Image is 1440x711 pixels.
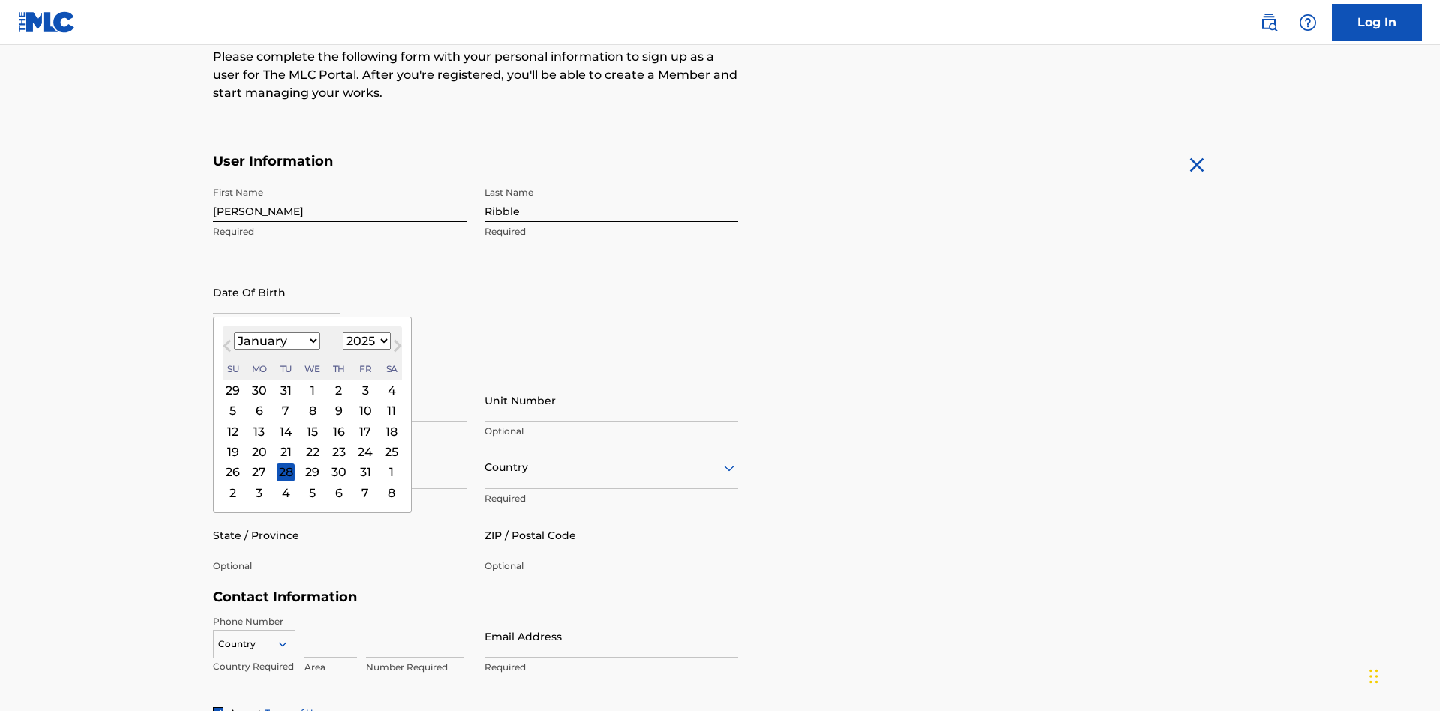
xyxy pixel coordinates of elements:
iframe: Chat Widget [1365,639,1440,711]
p: Optional [484,559,738,573]
div: Help [1293,7,1323,37]
img: help [1299,13,1317,31]
div: Choose Tuesday, January 7th, 2025 [277,402,295,420]
div: Choose Wednesday, January 22nd, 2025 [304,442,322,460]
div: Choose Thursday, January 2nd, 2025 [330,381,348,399]
div: Choose Thursday, January 9th, 2025 [330,402,348,420]
div: Choose Tuesday, December 31st, 2024 [277,381,295,399]
img: close [1185,153,1209,177]
div: Choose Sunday, December 29th, 2024 [224,381,242,399]
div: Choose Saturday, January 11th, 2025 [382,402,400,420]
div: Sunday [224,360,242,378]
div: Choose Monday, January 20th, 2025 [250,442,268,460]
p: Area [304,661,357,674]
div: Saturday [382,360,400,378]
p: Required [484,661,738,674]
div: Choose Friday, February 7th, 2025 [356,484,374,502]
div: Choose Friday, January 24th, 2025 [356,442,374,460]
h5: User Information [213,153,738,170]
p: Country Required [213,660,295,673]
div: Choose Monday, December 30th, 2024 [250,381,268,399]
div: Choose Friday, January 31st, 2025 [356,463,374,481]
h5: Contact Information [213,589,738,606]
h5: Personal Address [213,362,1227,379]
div: Choose Tuesday, January 21st, 2025 [277,442,295,460]
div: Choose Saturday, January 18th, 2025 [382,422,400,440]
p: Number Required [366,661,463,674]
div: Choose Sunday, February 2nd, 2025 [224,484,242,502]
div: Choose Monday, February 3rd, 2025 [250,484,268,502]
div: Choose Sunday, January 26th, 2025 [224,463,242,481]
img: MLC Logo [18,11,76,33]
div: Choose Tuesday, February 4th, 2025 [277,484,295,502]
div: Choose Saturday, February 1st, 2025 [382,463,400,481]
p: Required [484,492,738,505]
a: Log In [1332,4,1422,41]
div: Choose Wednesday, February 5th, 2025 [304,484,322,502]
img: search [1260,13,1278,31]
div: Choose Tuesday, January 28th, 2025 [277,463,295,481]
div: Month January, 2025 [223,380,402,503]
div: Choose Saturday, January 4th, 2025 [382,381,400,399]
div: Choose Wednesday, January 29th, 2025 [304,463,322,481]
div: Choose Thursday, January 23rd, 2025 [330,442,348,460]
div: Choose Thursday, January 30th, 2025 [330,463,348,481]
div: Choose Wednesday, January 8th, 2025 [304,402,322,420]
div: Monday [250,360,268,378]
div: Choose Sunday, January 12th, 2025 [224,422,242,440]
div: Wednesday [304,360,322,378]
div: Choose Friday, January 3rd, 2025 [356,381,374,399]
div: Choose Date [213,316,412,513]
p: Optional [484,424,738,438]
div: Choose Friday, January 10th, 2025 [356,402,374,420]
p: Optional [213,559,466,573]
p: Required [213,225,466,238]
div: Choose Saturday, February 8th, 2025 [382,484,400,502]
div: Tuesday [277,360,295,378]
div: Friday [356,360,374,378]
p: Required [484,225,738,238]
div: Drag [1369,654,1378,699]
div: Choose Wednesday, January 15th, 2025 [304,422,322,440]
div: Choose Saturday, January 25th, 2025 [382,442,400,460]
div: Thursday [330,360,348,378]
div: Choose Sunday, January 19th, 2025 [224,442,242,460]
a: Public Search [1254,7,1284,37]
button: Previous Month [215,337,239,361]
div: Choose Friday, January 17th, 2025 [356,422,374,440]
div: Choose Monday, January 13th, 2025 [250,422,268,440]
div: Choose Sunday, January 5th, 2025 [224,402,242,420]
p: Please complete the following form with your personal information to sign up as a user for The ML... [213,48,738,102]
button: Next Month [385,337,409,361]
div: Choose Thursday, February 6th, 2025 [330,484,348,502]
div: Choose Monday, January 27th, 2025 [250,463,268,481]
div: Choose Wednesday, January 1st, 2025 [304,381,322,399]
div: Choose Monday, January 6th, 2025 [250,402,268,420]
div: Choose Thursday, January 16th, 2025 [330,422,348,440]
div: Choose Tuesday, January 14th, 2025 [277,422,295,440]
